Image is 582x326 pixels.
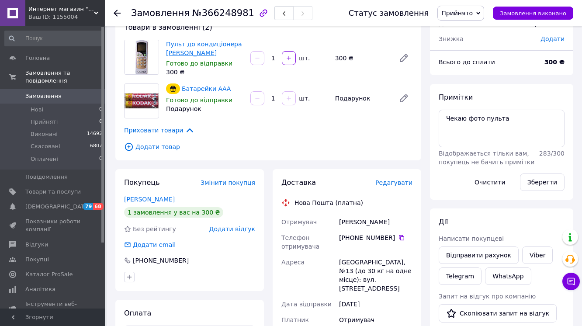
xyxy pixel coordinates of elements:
[25,203,90,211] span: [DEMOGRAPHIC_DATA]
[192,8,254,18] span: №366248981
[99,106,102,114] span: 0
[124,207,223,218] div: 1 замовлення у вас на 300 ₴
[132,256,190,265] div: [PHONE_NUMBER]
[132,240,177,249] div: Додати email
[493,7,573,20] button: Замовлення виконано
[539,150,565,157] span: 283 / 300
[123,240,177,249] div: Додати email
[25,173,68,181] span: Повідомлення
[439,235,504,242] span: Написати покупцеві
[90,142,102,150] span: 6807
[467,173,513,191] button: Очистити
[99,118,102,126] span: 6
[25,285,55,293] span: Аналітика
[201,179,255,186] span: Змінити покупця
[166,41,242,56] a: Пульт до кондиціонера [PERSON_NAME]
[439,35,464,42] span: Знижка
[31,118,58,126] span: Прийняті
[485,267,531,285] a: WhatsApp
[87,130,102,138] span: 14692
[544,59,565,66] b: 300 ₴
[25,218,81,233] span: Показники роботи компанії
[439,20,469,27] span: Доставка
[124,142,412,152] span: Додати товар
[337,296,414,312] div: [DATE]
[281,316,309,323] span: Платник
[25,188,81,196] span: Товари та послуги
[124,125,194,135] span: Приховати товари
[166,68,243,76] div: 300 ₴
[520,173,565,191] button: Зберегти
[166,97,232,104] span: Готово до відправки
[395,90,412,107] a: Редагувати
[332,92,391,104] div: Подарунок
[281,178,316,187] span: Доставка
[124,309,151,317] span: Оплата
[25,300,81,316] span: Інструменти веб-майстра та SEO
[28,13,105,21] div: Ваш ID: 1155004
[281,234,319,250] span: Телефон отримувача
[439,150,534,166] span: Відображається тільки вам, покупець не бачить примітки
[441,10,473,17] span: Прийнято
[166,60,232,67] span: Готово до відправки
[125,40,159,74] img: Пульт до кондиціонера OLMO
[439,59,495,66] span: Всього до сплати
[25,271,73,278] span: Каталог ProSale
[25,92,62,100] span: Замовлення
[31,142,60,150] span: Скасовані
[297,94,311,103] div: шт.
[439,93,473,101] span: Примітки
[124,23,212,31] span: Товари в замовленні (2)
[25,54,50,62] span: Головна
[4,31,103,46] input: Пошук
[124,196,175,203] a: [PERSON_NAME]
[439,110,565,147] textarea: Чекаю фото пульта
[332,52,391,64] div: 300 ₴
[166,104,243,113] div: Подарунок
[131,8,190,18] span: Замовлення
[349,9,429,17] div: Статус замовлення
[337,254,414,296] div: [GEOGRAPHIC_DATA], №13 (до 30 кг на одне місце): вул. [STREET_ADDRESS]
[31,155,58,163] span: Оплачені
[124,178,160,187] span: Покупець
[133,225,176,232] span: Без рейтингу
[125,93,159,108] img: Батарейки ААА
[339,233,412,242] div: [PHONE_NUMBER]
[99,155,102,163] span: 0
[209,225,255,232] span: Додати відгук
[439,267,482,285] a: Telegram
[337,214,414,230] div: [PERSON_NAME]
[281,259,305,266] span: Адреса
[439,304,557,323] button: Скопіювати запит на відгук
[297,54,311,62] div: шт.
[93,203,103,210] span: 68
[25,241,48,249] span: Відгуки
[292,198,365,207] div: Нова Пошта (платна)
[439,246,519,264] button: Відправити рахунок
[31,130,58,138] span: Виконані
[395,49,412,67] a: Редагувати
[500,10,566,17] span: Замовлення виконано
[31,106,43,114] span: Нові
[83,203,93,210] span: 79
[540,35,565,42] span: Додати
[281,218,317,225] span: Отримувач
[439,218,448,226] span: Дії
[281,301,332,308] span: Дата відправки
[28,5,94,13] span: Интернет магазин "Пульт для Вас"
[375,179,412,186] span: Редагувати
[439,293,536,300] span: Запит на відгук про компанію
[182,85,231,92] a: Батарейки ААА
[114,9,121,17] div: Повернутися назад
[522,246,553,264] a: Viber
[25,69,105,85] span: Замовлення та повідомлення
[562,273,580,290] button: Чат з покупцем
[25,256,49,264] span: Покупці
